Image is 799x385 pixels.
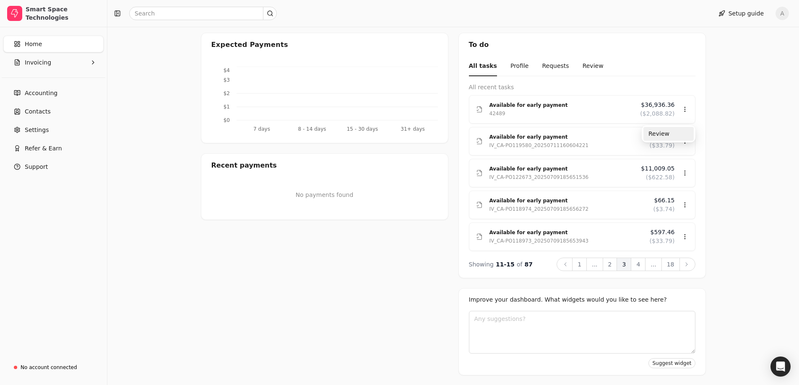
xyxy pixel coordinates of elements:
[223,90,229,96] tspan: $2
[489,237,589,245] div: IV_CA-PO118973_20250709185653943
[770,357,791,377] div: Open Intercom Messenger
[25,144,62,153] span: Refer & Earn
[650,141,675,150] span: ($33.79)
[459,33,705,57] div: To do
[3,140,104,157] button: Refer & Earn
[489,196,647,205] div: Available for early payment
[223,77,229,83] tspan: $3
[641,164,674,173] span: $11,009.05
[223,117,229,123] tspan: $0
[648,358,695,368] button: Suggest widget
[525,261,533,268] span: 87
[542,57,569,76] button: Requests
[211,40,288,50] div: Expected Payments
[469,261,494,268] span: Showing
[3,360,104,375] a: No account connected
[489,205,589,213] div: IV_CA-PO118974_20250709185656272
[401,126,424,132] tspan: 31+ days
[223,104,229,110] tspan: $1
[129,7,277,20] input: Search
[25,89,57,98] span: Accounting
[346,126,378,132] tspan: 15 - 30 days
[489,228,643,237] div: Available for early payment
[25,126,49,134] span: Settings
[645,258,661,271] button: ...
[654,196,675,205] span: $66.15
[211,191,438,199] p: No payments found
[223,67,229,73] tspan: $4
[25,40,42,49] span: Home
[201,154,448,177] div: Recent payments
[631,258,645,271] button: 4
[643,127,694,141] div: Review
[489,133,643,141] div: Available for early payment
[298,126,326,132] tspan: 8 - 14 days
[3,158,104,175] button: Support
[253,126,270,132] tspan: 7 days
[586,258,603,271] button: ...
[21,364,77,371] div: No account connected
[640,109,674,118] span: ($2,088.82)
[510,57,529,76] button: Profile
[25,58,51,67] span: Invoicing
[3,121,104,138] a: Settings
[603,258,617,271] button: 2
[3,103,104,120] a: Contacts
[661,258,680,271] button: 18
[641,101,674,109] span: $36,936.36
[776,7,789,20] button: A
[489,173,589,181] div: IV_CA-PO122673_20250709185651536
[25,163,48,171] span: Support
[26,5,100,22] div: Smart Space Technologies
[3,85,104,101] a: Accounting
[653,205,674,214] span: ($3.74)
[489,109,505,118] div: 42489
[650,237,675,245] span: ($33.79)
[489,165,635,173] div: Available for early payment
[3,36,104,52] a: Home
[712,7,770,20] button: Setup guide
[583,57,604,76] button: Review
[3,54,104,71] button: Invoicing
[469,57,497,76] button: All tasks
[572,258,587,271] button: 1
[25,107,51,116] span: Contacts
[489,141,589,150] div: IV_CA-PO119580_20250711160604221
[517,261,523,268] span: of
[651,228,675,237] span: $597.46
[617,258,631,271] button: 3
[489,101,634,109] div: Available for early payment
[469,295,695,304] div: Improve your dashboard. What widgets would you like to see here?
[469,83,695,92] div: All recent tasks
[496,261,515,268] span: 11 - 15
[646,173,675,182] span: ($622.58)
